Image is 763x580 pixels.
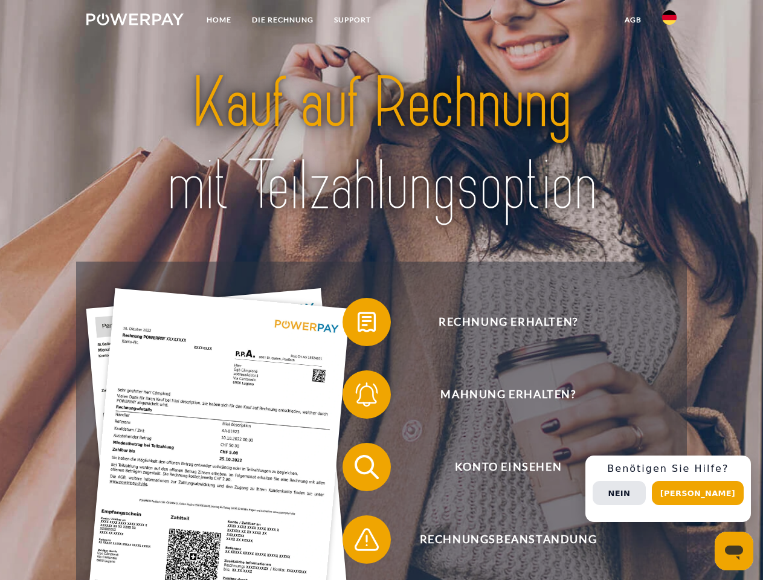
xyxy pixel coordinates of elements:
img: qb_warning.svg [352,524,382,555]
img: de [662,10,677,25]
button: Konto einsehen [343,443,657,491]
button: [PERSON_NAME] [652,481,744,505]
img: logo-powerpay-white.svg [86,13,184,25]
a: DIE RECHNUNG [242,9,324,31]
img: qb_bill.svg [352,307,382,337]
div: Schnellhilfe [585,456,751,522]
h3: Benötigen Sie Hilfe? [593,463,744,475]
button: Nein [593,481,646,505]
span: Mahnung erhalten? [360,370,656,419]
button: Mahnung erhalten? [343,370,657,419]
img: title-powerpay_de.svg [115,58,648,231]
a: Home [196,9,242,31]
button: Rechnungsbeanstandung [343,515,657,564]
span: Konto einsehen [360,443,656,491]
span: Rechnung erhalten? [360,298,656,346]
span: Rechnungsbeanstandung [360,515,656,564]
a: SUPPORT [324,9,381,31]
img: qb_bell.svg [352,379,382,410]
img: qb_search.svg [352,452,382,482]
button: Rechnung erhalten? [343,298,657,346]
a: agb [614,9,652,31]
iframe: Schaltfläche zum Öffnen des Messaging-Fensters [715,532,753,570]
